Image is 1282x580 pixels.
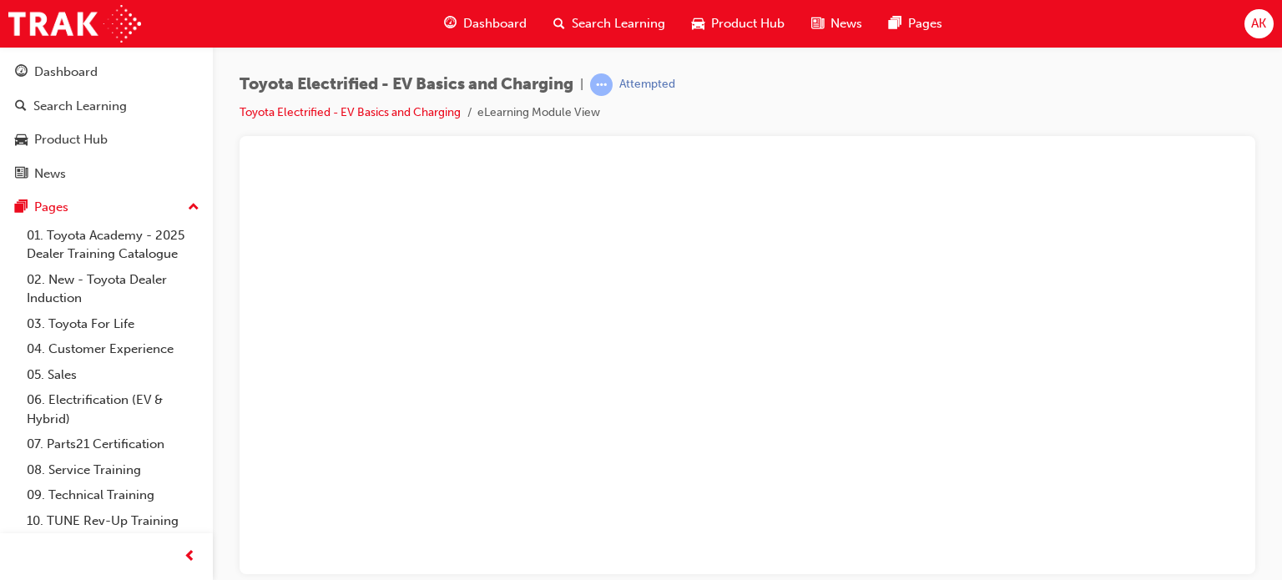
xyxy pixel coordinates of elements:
[431,7,540,41] a: guage-iconDashboard
[7,91,206,122] a: Search Learning
[15,99,27,114] span: search-icon
[34,63,98,82] div: Dashboard
[692,13,704,34] span: car-icon
[590,73,613,96] span: learningRecordVerb_ATTEMPT-icon
[20,223,206,267] a: 01. Toyota Academy - 2025 Dealer Training Catalogue
[184,547,196,567] span: prev-icon
[7,159,206,189] a: News
[1244,9,1274,38] button: AK
[7,124,206,155] a: Product Hub
[711,14,785,33] span: Product Hub
[7,192,206,223] button: Pages
[20,267,206,311] a: 02. New - Toyota Dealer Induction
[20,387,206,431] a: 06. Electrification (EV & Hybrid)
[572,14,665,33] span: Search Learning
[20,362,206,388] a: 05. Sales
[908,14,942,33] span: Pages
[20,431,206,457] a: 07. Parts21 Certification
[463,14,527,33] span: Dashboard
[20,311,206,337] a: 03. Toyota For Life
[20,482,206,508] a: 09. Technical Training
[477,103,600,123] li: eLearning Module View
[34,198,68,217] div: Pages
[20,457,206,483] a: 08. Service Training
[34,164,66,184] div: News
[188,197,199,219] span: up-icon
[580,75,583,94] span: |
[553,13,565,34] span: search-icon
[876,7,956,41] a: pages-iconPages
[15,133,28,148] span: car-icon
[240,105,461,119] a: Toyota Electrified - EV Basics and Charging
[240,75,573,94] span: Toyota Electrified - EV Basics and Charging
[540,7,679,41] a: search-iconSearch Learning
[830,14,862,33] span: News
[20,336,206,362] a: 04. Customer Experience
[8,5,141,43] img: Trak
[15,65,28,80] span: guage-icon
[15,167,28,182] span: news-icon
[20,508,206,534] a: 10. TUNE Rev-Up Training
[619,77,675,93] div: Attempted
[15,200,28,215] span: pages-icon
[7,57,206,88] a: Dashboard
[444,13,457,34] span: guage-icon
[798,7,876,41] a: news-iconNews
[34,130,108,149] div: Product Hub
[679,7,798,41] a: car-iconProduct Hub
[811,13,824,34] span: news-icon
[33,97,127,116] div: Search Learning
[1251,14,1266,33] span: AK
[7,53,206,192] button: DashboardSearch LearningProduct HubNews
[889,13,901,34] span: pages-icon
